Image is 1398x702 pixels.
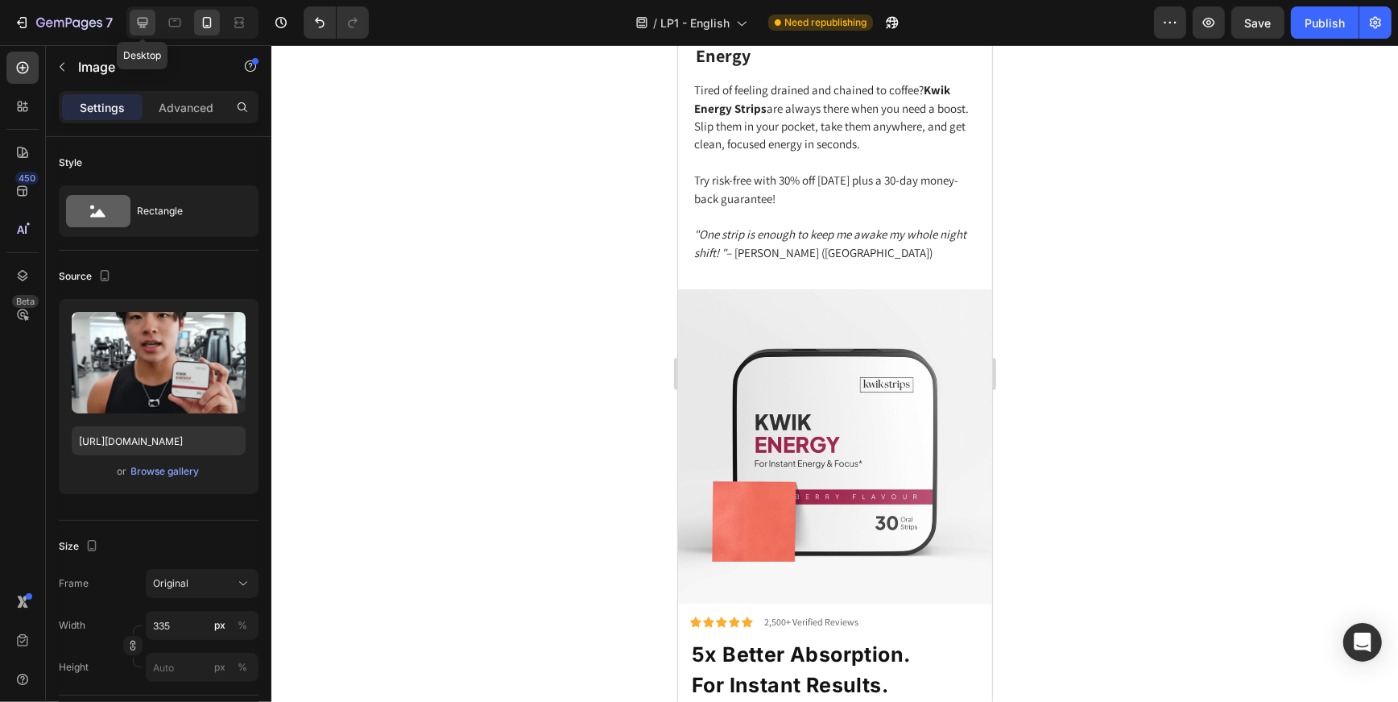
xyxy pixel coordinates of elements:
label: Height [59,660,89,675]
input: px% [146,653,259,682]
div: Source [59,266,114,288]
div: 450 [15,172,39,185]
label: Frame [59,576,89,591]
div: Publish [1305,15,1345,31]
div: Browse gallery [131,464,200,479]
input: px% [146,611,259,640]
div: px [214,618,225,633]
button: Browse gallery [130,463,201,480]
iframe: Design area [678,45,992,702]
span: Original [153,576,188,591]
p: Settings [80,99,125,116]
button: Publish [1291,6,1359,39]
span: / [653,15,657,31]
button: % [210,658,230,677]
div: % [238,660,247,675]
button: % [210,616,230,635]
label: Width [59,618,85,633]
span: LP1 - English [660,15,730,31]
div: px [214,660,225,675]
div: Size [59,536,101,558]
button: 7 [6,6,120,39]
button: Original [146,569,259,598]
div: Style [59,156,82,170]
img: preview-image [72,312,246,413]
button: Save [1231,6,1284,39]
button: px [233,616,252,635]
div: Undo/Redo [304,6,369,39]
p: Image [78,57,215,77]
button: px [233,658,252,677]
p: 7 [105,13,113,32]
span: Save [1245,16,1272,30]
div: Rectangle [137,193,235,230]
div: Open Intercom Messenger [1343,623,1382,662]
div: % [238,618,247,633]
span: or [118,462,127,481]
div: Beta [12,295,39,308]
p: Advanced [159,99,213,116]
span: Need republishing [784,15,867,30]
input: https://example.com/image.jpg [72,426,246,455]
